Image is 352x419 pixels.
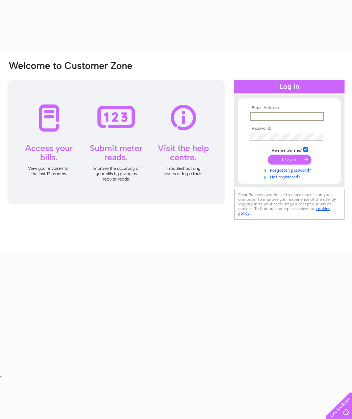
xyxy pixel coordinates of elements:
a: Not registered? [250,173,331,180]
th: Email Address: [248,106,331,111]
div: Clear Business would like to place cookies on your computer to improve your experience of the sit... [234,189,345,220]
input: Submit [268,155,311,165]
a: Forgotten password? [250,166,331,173]
a: cookies policy [238,206,330,216]
th: Password: [248,126,331,131]
td: Remember me? [248,146,331,153]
